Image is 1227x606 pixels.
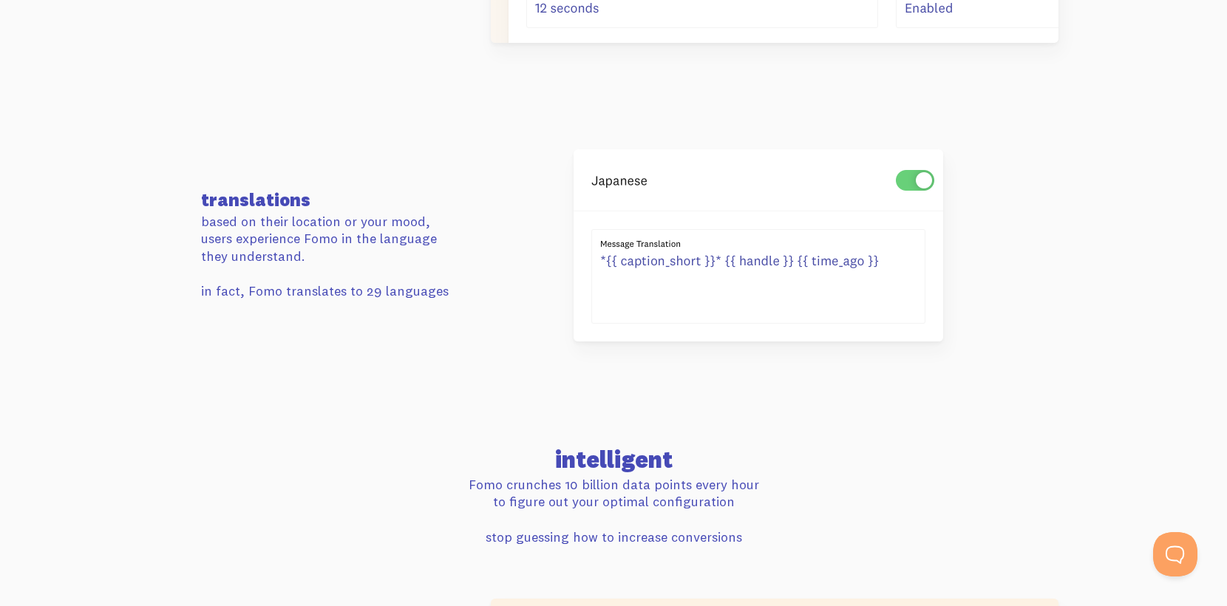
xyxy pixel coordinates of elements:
[201,528,1026,545] p: stop guessing how to increase conversions
[574,149,943,341] img: translations-12b2400fbe00db40d5becaa7eb5650d2f71c2c095cdbbad1facccb28d358abf4.png
[201,191,464,208] h3: translations
[1153,532,1197,576] iframe: Help Scout Beacon - Open
[201,476,1026,511] p: Fomo crunches 10 billion data points every hour to figure out your optimal configuration
[201,448,1026,471] h2: intelligent
[201,282,464,299] p: in fact, Fomo translates to 29 languages
[201,213,464,265] p: based on their location or your mood, users experience Fomo in the language they understand.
